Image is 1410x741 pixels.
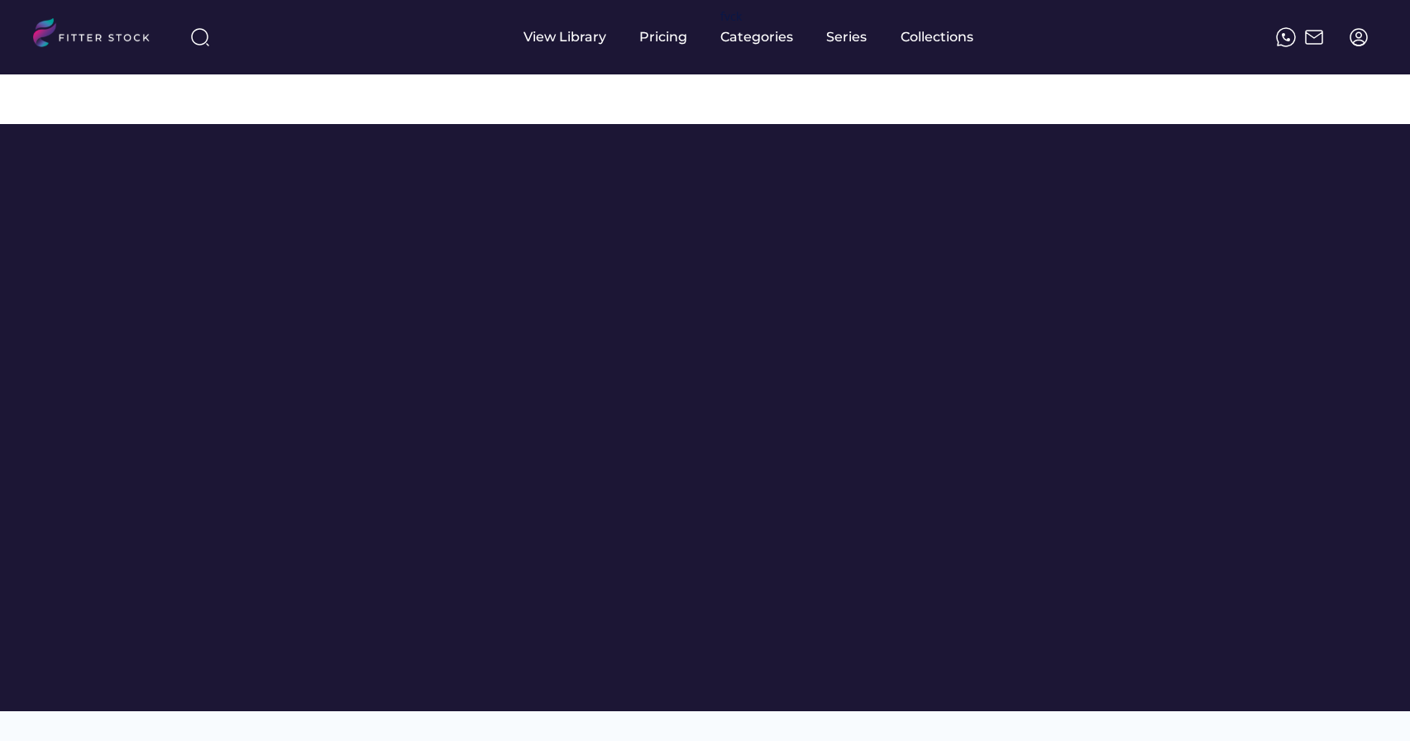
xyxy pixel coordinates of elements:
div: Series [826,28,868,46]
div: Categories [720,28,793,46]
img: profile-circle.svg [1349,27,1369,47]
div: Collections [901,28,973,46]
div: Pricing [639,28,687,46]
div: View Library [523,28,606,46]
div: fvck [720,8,742,25]
img: Frame%2051.svg [1304,27,1324,47]
img: meteor-icons_whatsapp%20%281%29.svg [1276,27,1296,47]
img: LOGO.svg [33,18,164,52]
img: search-normal%203.svg [190,27,210,47]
